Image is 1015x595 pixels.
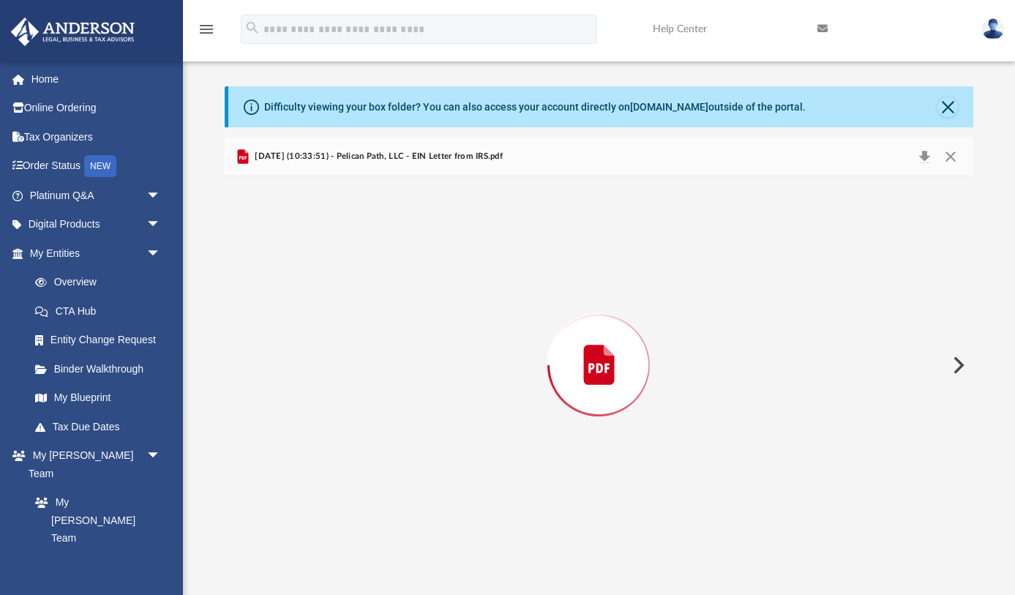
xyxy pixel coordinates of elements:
a: Digital Productsarrow_drop_down [10,210,183,239]
a: Entity Change Request [20,326,183,355]
a: [DOMAIN_NAME] [630,101,708,113]
i: search [244,20,261,36]
a: menu [198,28,215,38]
div: NEW [84,155,116,177]
button: Download [911,146,937,167]
a: My Entitiesarrow_drop_down [10,239,183,268]
div: Preview [225,138,973,554]
span: arrow_drop_down [146,210,176,240]
a: Overview [20,268,183,297]
a: Binder Walkthrough [20,354,183,383]
span: arrow_drop_down [146,239,176,269]
span: arrow_drop_down [146,441,176,471]
img: User Pic [982,18,1004,40]
span: arrow_drop_down [146,181,176,211]
a: My [PERSON_NAME] Team [20,488,168,553]
a: My [PERSON_NAME] Teamarrow_drop_down [10,441,176,488]
span: [DATE] (10:33:51) - Pelican Path, LLC - EIN Letter from IRS.pdf [252,150,503,163]
button: Close [937,97,958,117]
img: Anderson Advisors Platinum Portal [7,18,139,46]
a: Tax Organizers [10,122,183,151]
div: Difficulty viewing your box folder? You can also access your account directly on outside of the p... [264,100,806,115]
a: CTA Hub [20,296,183,326]
i: menu [198,20,215,38]
a: Online Ordering [10,94,183,123]
button: Close [937,146,964,167]
a: Order StatusNEW [10,151,183,182]
button: Next File [941,345,973,386]
a: Platinum Q&Aarrow_drop_down [10,181,183,210]
a: Home [10,64,183,94]
a: My Blueprint [20,383,176,413]
a: Tax Due Dates [20,412,183,441]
